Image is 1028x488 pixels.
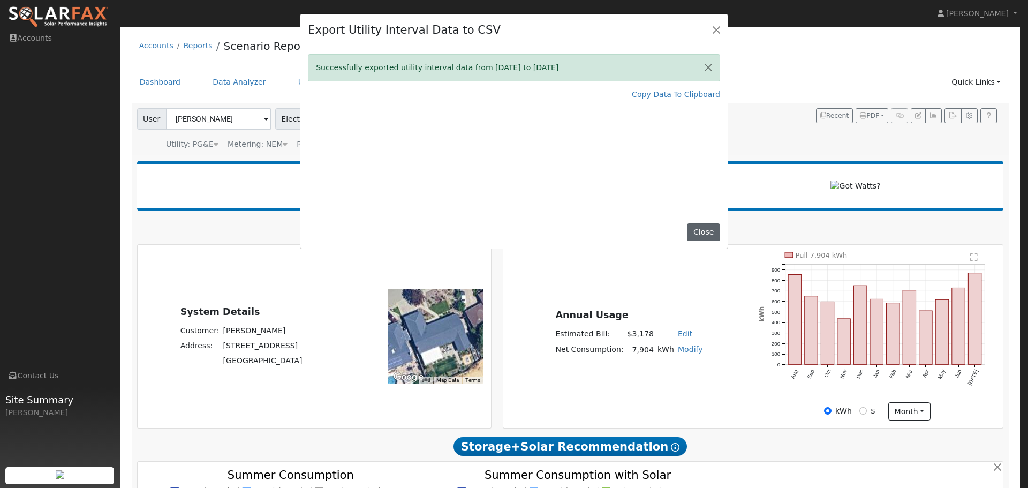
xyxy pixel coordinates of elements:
[632,89,720,100] a: Copy Data To Clipboard
[308,54,720,81] div: Successfully exported utility interval data from [DATE] to [DATE]
[687,223,720,242] button: Close
[709,22,724,37] button: Close
[308,21,501,39] h4: Export Utility Interval Data to CSV
[697,55,720,81] button: Close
